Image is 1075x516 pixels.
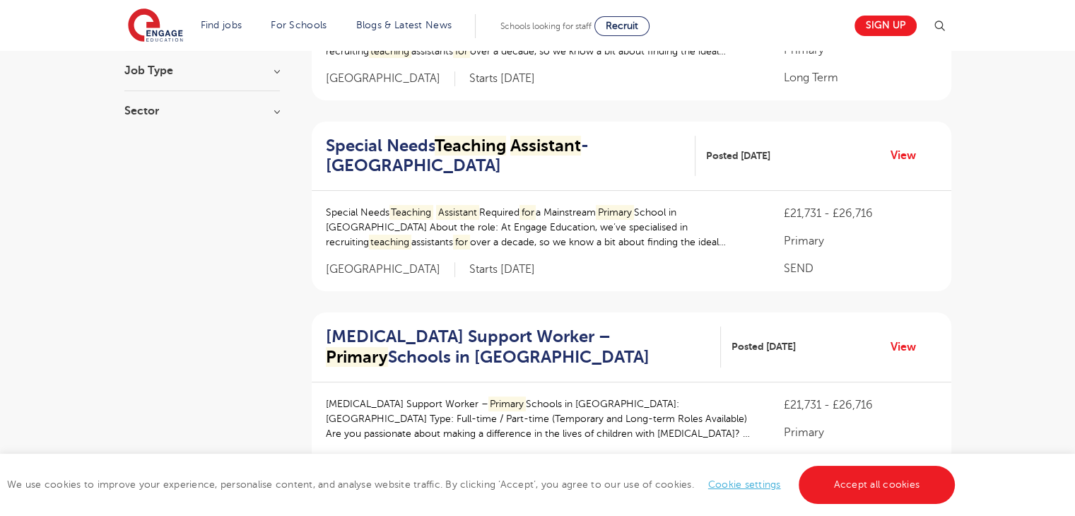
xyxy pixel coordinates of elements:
mark: for [453,235,470,250]
a: Cookie settings [708,479,781,490]
h2: Special Needs - [GEOGRAPHIC_DATA] [326,136,685,177]
p: Starts [DATE] [469,262,535,277]
h3: Job Type [124,65,280,76]
a: View [891,338,927,356]
mark: Primary [326,347,388,367]
span: Recruit [606,20,638,31]
p: SEND [784,452,936,469]
span: Schools looking for staff [500,21,592,31]
mark: teaching [369,235,412,250]
a: Special NeedsTeaching Assistant- [GEOGRAPHIC_DATA] [326,136,696,177]
mark: Primary [488,397,527,411]
img: Engage Education [128,8,183,44]
p: SEND [784,260,936,277]
span: Posted [DATE] [732,339,796,354]
a: Recruit [594,16,650,36]
mark: Assistant [510,136,581,156]
p: [MEDICAL_DATA] Support Worker – Schools in [GEOGRAPHIC_DATA]: [GEOGRAPHIC_DATA] Type: Full-time /... [326,397,756,441]
mark: Teaching [435,136,506,156]
span: Posted [DATE] [706,148,770,163]
p: Primary [784,424,936,441]
a: Accept all cookies [799,466,956,504]
p: Starts [DATE] [469,71,535,86]
h2: [MEDICAL_DATA] Support Worker – Schools in [GEOGRAPHIC_DATA] [326,327,710,368]
span: We use cookies to improve your experience, personalise content, and analyse website traffic. By c... [7,479,958,490]
a: Sign up [854,16,917,36]
span: [GEOGRAPHIC_DATA] [326,262,455,277]
p: £21,731 - £26,716 [784,397,936,414]
mark: Primary [596,205,634,220]
a: [MEDICAL_DATA] Support Worker –PrimarySchools in [GEOGRAPHIC_DATA] [326,327,721,368]
p: Primary [784,233,936,250]
mark: Teaching [389,205,434,220]
p: Long Term [784,69,936,86]
mark: Assistant [436,205,479,220]
a: Find jobs [201,20,242,30]
a: For Schools [271,20,327,30]
h3: Sector [124,105,280,117]
p: £21,731 - £26,716 [784,205,936,222]
a: View [891,146,927,165]
span: [GEOGRAPHIC_DATA] [326,71,455,86]
p: Special Needs Required a Mainstream School in [GEOGRAPHIC_DATA] About the role: At Engage Educati... [326,205,756,250]
mark: for [519,205,536,220]
a: Blogs & Latest News [356,20,452,30]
